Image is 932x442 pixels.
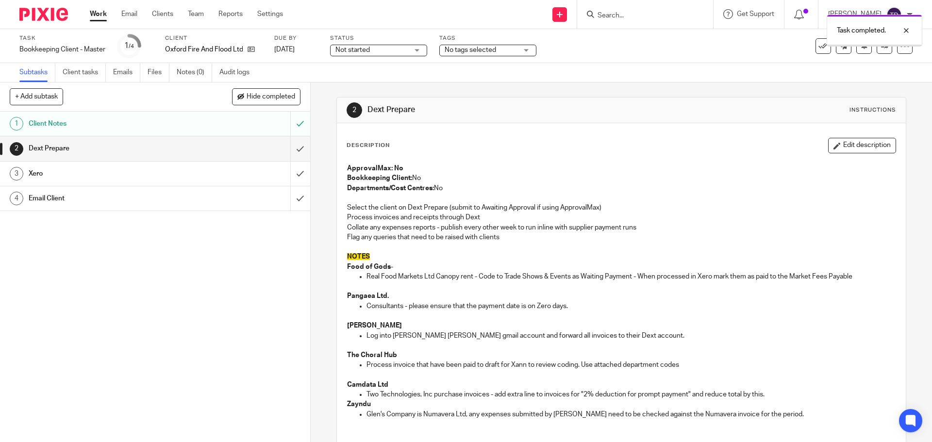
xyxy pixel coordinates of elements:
[19,8,68,21] img: Pixie
[366,272,895,281] p: Real Food Markets Ltd Canopy rent - Code to Trade Shows & Events as Waiting Payment - When proces...
[177,63,212,82] a: Notes (0)
[90,9,107,19] a: Work
[347,253,370,260] span: NOTES
[124,40,134,51] div: 1
[63,63,106,82] a: Client tasks
[347,185,434,192] strong: Departments/Cost Centres:
[347,165,403,172] strong: ApprovalMax: No
[347,322,402,329] strong: [PERSON_NAME]
[19,45,105,54] div: Bookkeeping Client - Master
[10,167,23,180] div: 3
[367,105,642,115] h1: Dext Prepare
[188,9,204,19] a: Team
[366,360,895,370] p: Process invoice that have been paid to draft for Xann to review coding. Use attached department c...
[121,9,137,19] a: Email
[274,34,318,42] label: Due by
[247,93,295,101] span: Hide completed
[219,63,257,82] a: Audit logs
[347,213,895,222] p: Process invoices and receipts through Dext
[347,262,895,272] p: -
[29,141,197,156] h1: Dext Prepare
[347,401,371,408] strong: Zayndu
[165,34,262,42] label: Client
[347,232,895,242] p: Flag any queries that need to be raised with clients
[152,9,173,19] a: Clients
[366,409,895,419] p: Glen's Company is Numavera Ltd, any expenses submitted by [PERSON_NAME] need to be checked agains...
[366,390,895,399] p: Two Technologies, Inc purchase invoices - add extra line to invoices for "2% deduction for prompt...
[165,45,243,54] p: Oxford Fire And Flood Ltd
[347,102,362,118] div: 2
[347,183,895,193] p: No
[347,263,391,270] strong: Food of Gods
[347,175,412,181] strong: Bookkeeping Client:
[347,173,895,183] p: No
[828,138,896,153] button: Edit description
[29,116,197,131] h1: Client Notes
[347,223,895,232] p: Collate any expenses reports - publish every other week to run inline with supplier payment runs
[347,203,895,213] p: Select the client on Dext Prepare (submit to Awaiting Approval if using ApprovalMax)
[148,63,169,82] a: Files
[257,9,283,19] a: Settings
[232,88,300,105] button: Hide completed
[19,63,55,82] a: Subtasks
[347,381,388,388] strong: Camdata Ltd
[10,88,63,105] button: + Add subtask
[274,46,295,53] span: [DATE]
[10,117,23,131] div: 1
[29,166,197,181] h1: Xero
[330,34,427,42] label: Status
[837,26,886,35] p: Task completed.
[347,352,397,359] strong: The Choral Hub
[439,34,536,42] label: Tags
[218,9,243,19] a: Reports
[29,191,197,206] h1: Email Client
[347,293,389,299] strong: Pangaea Ltd.
[849,106,896,114] div: Instructions
[335,47,370,53] span: Not started
[10,142,23,156] div: 2
[113,63,140,82] a: Emails
[129,44,134,49] small: /4
[366,301,895,311] p: Consultants - please ensure that the payment date is on Zero days.
[886,7,902,22] img: svg%3E
[366,331,895,341] p: Log into [PERSON_NAME] [PERSON_NAME] gmail account and forward all invoices to their Dext account.
[445,47,496,53] span: No tags selected
[19,34,105,42] label: Task
[347,142,390,149] p: Description
[10,192,23,205] div: 4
